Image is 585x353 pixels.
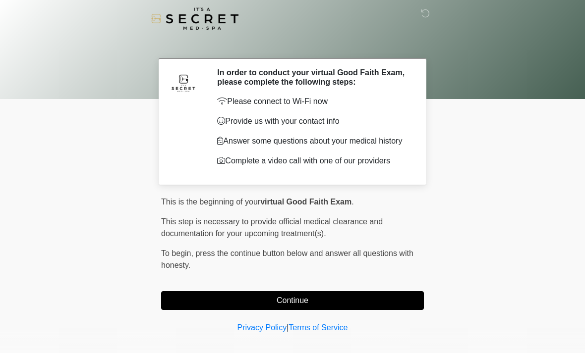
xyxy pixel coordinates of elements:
p: Answer some questions about your medical history [217,135,409,147]
p: Provide us with your contact info [217,115,409,127]
img: Agent Avatar [169,68,198,98]
span: press the continue button below and answer all questions with honesty. [161,249,413,269]
a: Privacy Policy [237,323,287,332]
button: Continue [161,291,424,310]
span: To begin, [161,249,195,257]
a: | [287,323,289,332]
span: This is the beginning of your [161,198,260,206]
p: Please connect to Wi-Fi now [217,96,409,107]
a: Terms of Service [289,323,348,332]
p: Complete a video call with one of our providers [217,155,409,167]
img: It's A Secret Med Spa Logo [151,7,238,30]
h2: In order to conduct your virtual Good Faith Exam, please complete the following steps: [217,68,409,87]
h1: ‎ ‎ [154,36,431,54]
span: This step is necessary to provide official medical clearance and documentation for your upcoming ... [161,217,383,238]
strong: virtual Good Faith Exam [260,198,351,206]
span: . [351,198,353,206]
